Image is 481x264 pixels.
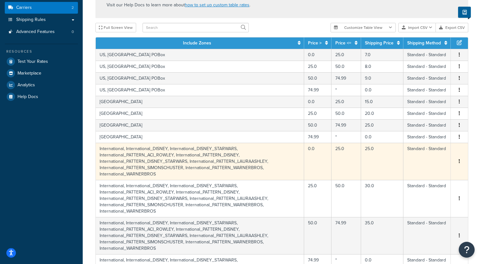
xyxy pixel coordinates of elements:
[436,23,468,32] button: Export CSV
[361,217,403,254] td: 35.0
[96,143,304,180] td: International, International_DISNEY, International_DISNEY_STARWARS, International_PATTERN_ACI_ROW...
[361,96,403,108] td: 15.0
[403,61,451,72] td: Standard - Standard
[304,61,331,72] td: 25.0
[304,217,331,254] td: 50.0
[331,49,361,61] td: 25.0
[361,119,403,131] td: 25.0
[5,2,78,14] a: Carriers2
[361,72,403,84] td: 9.0
[407,40,441,46] a: Shipping Method
[304,143,331,180] td: 0.0
[17,71,41,76] span: Marketplace
[143,23,249,32] input: Search
[72,5,74,10] span: 2
[331,61,361,72] td: 50.0
[304,180,331,217] td: 25.0
[17,82,35,88] span: Analytics
[5,14,78,26] a: Shipping Rules
[398,23,436,32] button: Import CSV
[5,56,78,67] a: Test Your Rates
[308,40,322,46] a: Price >
[16,5,32,10] span: Carriers
[96,131,304,143] td: [GEOGRAPHIC_DATA]
[304,119,331,131] td: 50.0
[96,119,304,131] td: [GEOGRAPHIC_DATA]
[107,2,250,9] p: Visit our Help Docs to learn more about .
[17,59,48,64] span: Test Your Rates
[403,119,451,131] td: Standard - Standard
[361,49,403,61] td: 7.0
[403,49,451,61] td: Standard - Standard
[361,84,403,96] td: 0.0
[304,84,331,96] td: 74.99
[331,180,361,217] td: 50.0
[72,29,74,35] span: 0
[403,143,451,180] td: Standard - Standard
[5,68,78,79] a: Marketplace
[96,108,304,119] td: [GEOGRAPHIC_DATA]
[403,96,451,108] td: Standard - Standard
[331,23,396,32] button: Customize Table View
[96,49,304,61] td: US, [GEOGRAPHIC_DATA] POBox
[361,108,403,119] td: 20.0
[17,94,38,100] span: Help Docs
[96,61,304,72] td: US, [GEOGRAPHIC_DATA] POBox
[96,96,304,108] td: [GEOGRAPHIC_DATA]
[403,180,451,217] td: Standard - Standard
[403,84,451,96] td: Standard - Standard
[361,143,403,180] td: 25.0
[331,119,361,131] td: 74.99
[16,29,55,35] span: Advanced Features
[403,72,451,84] td: Standard - Standard
[304,49,331,61] td: 0.0
[304,131,331,143] td: 74.99
[331,217,361,254] td: 74.99
[361,131,403,143] td: 0.0
[96,84,304,96] td: US, [GEOGRAPHIC_DATA] POBox
[96,72,304,84] td: US, [GEOGRAPHIC_DATA] POBox
[96,180,304,217] td: International, International_DISNEY, International_DISNEY_STARWARS, International_PATTERN_ACI_ROW...
[403,217,451,254] td: Standard - Standard
[331,108,361,119] td: 50.0
[331,72,361,84] td: 74.99
[304,96,331,108] td: 0.0
[304,108,331,119] td: 25.0
[335,40,351,46] a: Price <=
[331,96,361,108] td: 25.0
[5,26,78,38] li: Advanced Features
[403,108,451,119] td: Standard - Standard
[331,143,361,180] td: 25.0
[16,17,46,23] span: Shipping Rules
[95,23,136,32] button: Full Screen View
[183,40,211,46] a: Include Zones
[5,91,78,102] a: Help Docs
[5,49,78,54] div: Resources
[5,2,78,14] li: Carriers
[96,217,304,254] td: International, International_DISNEY, International_DISNEY_STARWARS, International_PATTERN_ACI_ROW...
[185,2,249,8] a: how to set up custom table rates
[361,180,403,217] td: 30.0
[5,26,78,38] a: Advanced Features0
[361,61,403,72] td: 8.0
[5,79,78,91] a: Analytics
[458,7,471,18] button: Show Help Docs
[403,131,451,143] td: Standard - Standard
[459,242,475,258] button: Open Resource Center
[304,72,331,84] td: 50.0
[365,40,394,46] a: Shipping Price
